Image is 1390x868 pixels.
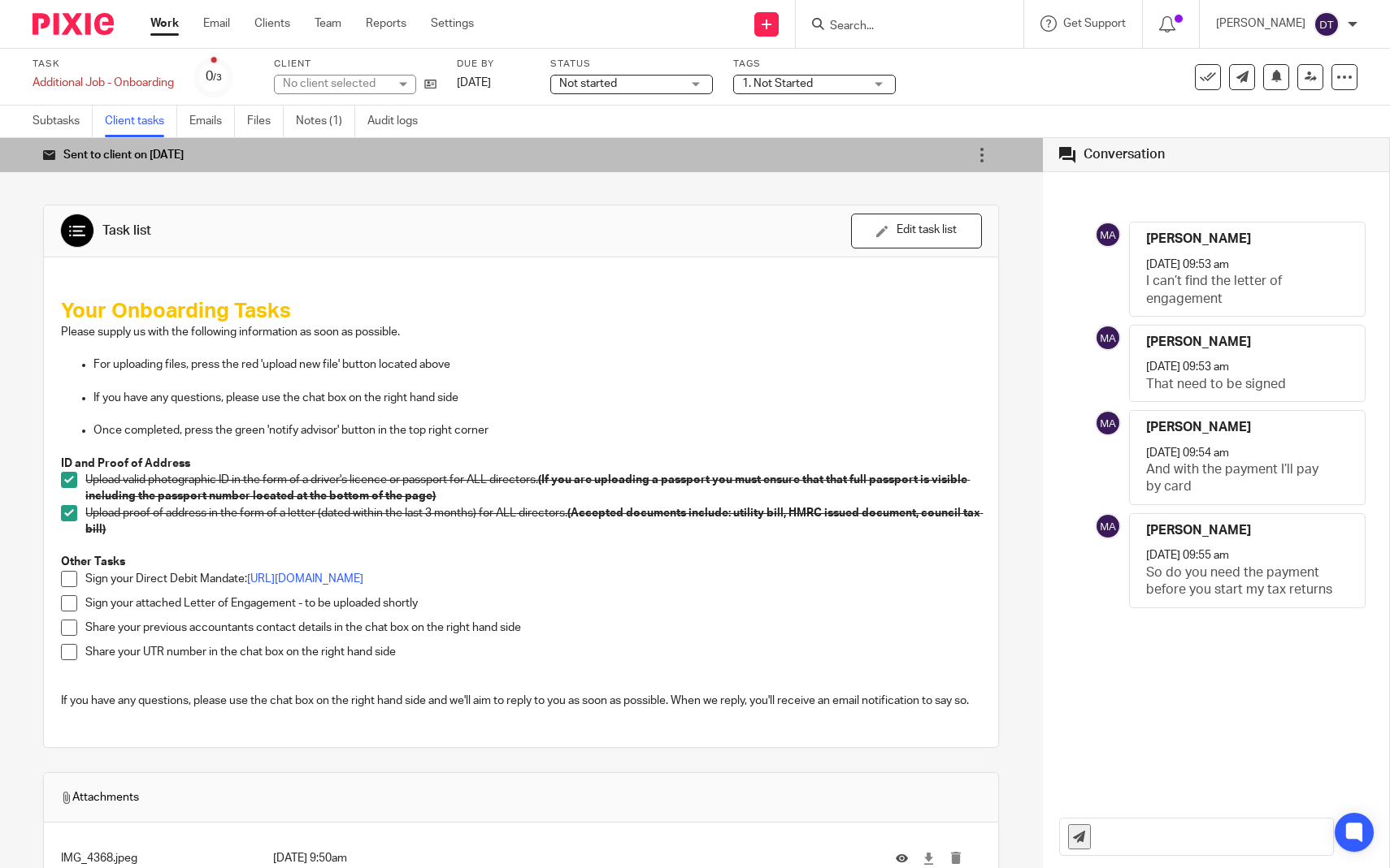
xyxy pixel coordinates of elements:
[150,15,179,32] a: Work
[85,620,981,636] p: Share your previous accountants contact details in the chat box on the right hand side
[213,73,222,82] small: /3
[206,67,222,86] div: 0
[1146,257,1229,273] p: [DATE] 09:53 am
[1314,11,1340,37] img: svg%3E
[1146,445,1229,461] p: [DATE] 09:54 am
[923,850,935,866] a: Download
[1216,15,1305,32] p: [PERSON_NAME]
[60,789,139,805] span: Attachments
[43,147,184,163] div: Sent to client on [DATE]
[1146,359,1229,375] p: [DATE] 09:53 am
[61,300,291,322] span: Your Onboarding Tasks
[61,850,264,866] p: IMG_4368.jpeg
[33,75,174,91] div: Additional Job - Onboarding
[457,58,530,71] label: Due by
[85,505,981,538] p: Upload proof of address in the form of a letter (dated within the last 3 months) for ALL directors.
[457,77,491,89] span: [DATE]
[1146,419,1251,436] h4: [PERSON_NAME]
[1084,146,1165,163] div: Conversation
[1146,376,1332,393] p: That need to be signed
[283,76,389,92] div: No client selected
[189,106,235,137] a: Emails
[1095,513,1121,539] img: svg%3E
[1146,564,1332,599] p: So do you need the payment before you start my tax returns
[247,573,363,585] a: [URL][DOMAIN_NAME]
[1146,547,1229,564] p: [DATE] 09:55 am
[85,595,981,611] p: Sign your attached Letter of Engagement - to be uploaded shortly
[1146,231,1251,248] h4: [PERSON_NAME]
[85,644,981,660] p: Share your UTR number in the chat box on the right hand side
[85,571,981,587] p: Sign your Direct Debit Mandate:
[367,106,430,137] a: Audit logs
[61,556,125,568] strong: Other Tasks
[33,106,93,137] a: Subtasks
[105,106,177,137] a: Client tasks
[559,78,617,89] span: Not started
[93,390,981,406] p: If you have any questions, please use the chat box on the right hand side
[33,13,114,35] img: Pixie
[93,356,981,373] p: For uploading files, press the red 'upload new file' button located above
[1095,222,1121,248] img: svg%3E
[1146,273,1332,308] p: I can’t find the letter of engagement
[85,507,983,535] strong: (Accepted documents include: utility bill, HMRC issued document, council tax bill)
[85,472,981,505] p: Upload valid photographic ID in the form of a driver's licence or passport for ALL directors.
[61,693,981,709] p: If you have any questions, please use the chat box on the right hand side and we'll aim to reply ...
[61,324,981,340] p: Please supply us with the following information as soon as possible.
[274,58,437,71] label: Client
[431,15,474,32] a: Settings
[61,458,190,469] strong: ID and Proof of Address
[102,222,151,240] div: Task list
[733,58,896,71] label: Tags
[254,15,290,32] a: Clients
[296,106,355,137] a: Notes (1)
[1146,334,1251,351] h4: [PERSON_NAME]
[1095,410,1121,436] img: svg%3E
[93,422,981,438] p: Once completed, press the green 'notify advisor' button in the top right corner
[1063,18,1126,29] span: Get Support
[315,15,341,32] a: Team
[851,214,982,248] button: Edit task list
[203,15,230,32] a: Email
[366,15,406,32] a: Reports
[1146,461,1332,496] p: And with the payment I’ll pay by card
[33,58,174,71] label: Task
[247,106,284,137] a: Files
[828,19,975,34] input: Search
[742,78,813,89] span: 1. Not Started
[273,850,871,866] p: [DATE] 9:50am
[1095,325,1121,351] img: svg%3E
[1146,522,1251,539] h4: [PERSON_NAME]
[550,58,713,71] label: Status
